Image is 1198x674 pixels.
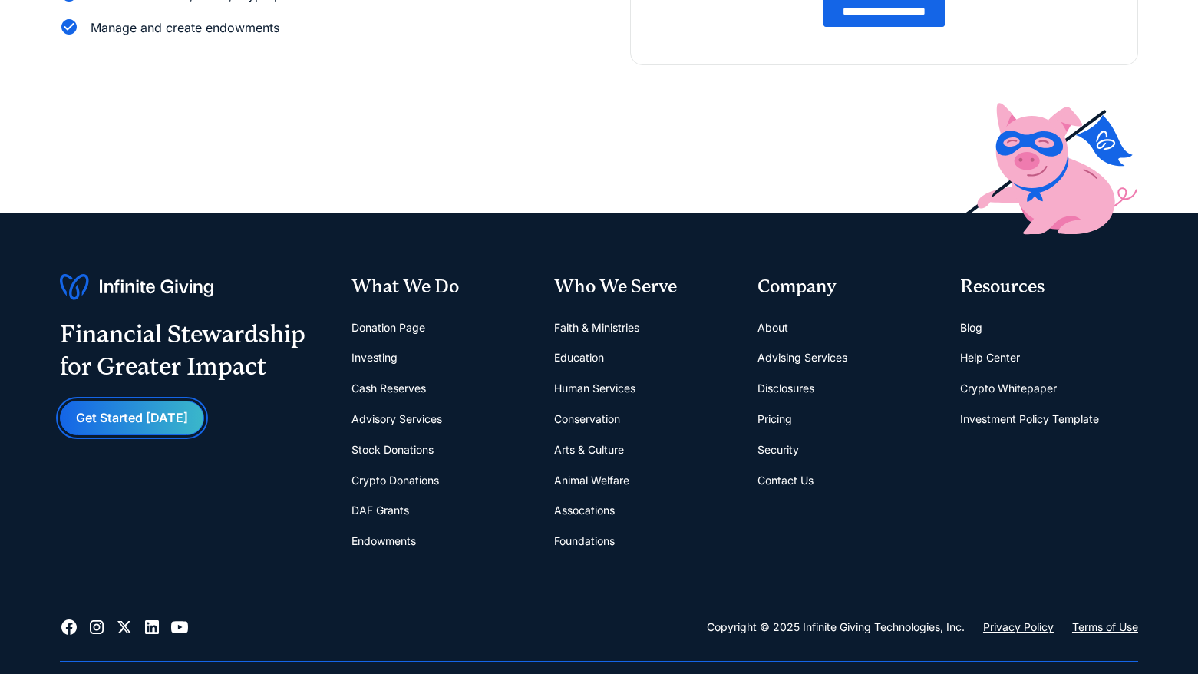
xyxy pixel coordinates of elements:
[351,526,416,557] a: Endowments
[554,342,604,373] a: Education
[351,373,426,404] a: Cash Reserves
[60,401,204,435] a: Get Started [DATE]
[554,274,732,300] div: Who We Serve
[60,319,305,382] div: Financial Stewardship for Greater Impact
[960,312,982,343] a: Blog
[351,465,439,496] a: Crypto Donations
[351,312,425,343] a: Donation Page
[351,342,398,373] a: Investing
[983,618,1054,636] a: Privacy Policy
[960,342,1020,373] a: Help Center
[351,404,442,434] a: Advisory Services
[351,495,409,526] a: DAF Grants
[757,342,847,373] a: Advising Services
[960,404,1099,434] a: Investment Policy Template
[554,526,615,557] a: Foundations
[554,373,635,404] a: Human Services
[351,434,434,465] a: Stock Donations
[757,274,936,300] div: Company
[757,373,814,404] a: Disclosures
[554,404,620,434] a: Conservation
[757,434,799,465] a: Security
[554,495,615,526] a: Assocations
[351,274,530,300] div: What We Do
[960,373,1057,404] a: Crypto Whitepaper
[554,312,639,343] a: Faith & Ministries
[757,312,788,343] a: About
[757,404,792,434] a: Pricing
[1072,618,1138,636] a: Terms of Use
[757,465,814,496] a: Contact Us
[554,434,624,465] a: Arts & Culture
[91,18,279,38] div: Manage and create endowments
[960,274,1138,300] div: Resources
[707,618,965,636] div: Copyright © 2025 Infinite Giving Technologies, Inc.
[554,465,629,496] a: Animal Welfare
